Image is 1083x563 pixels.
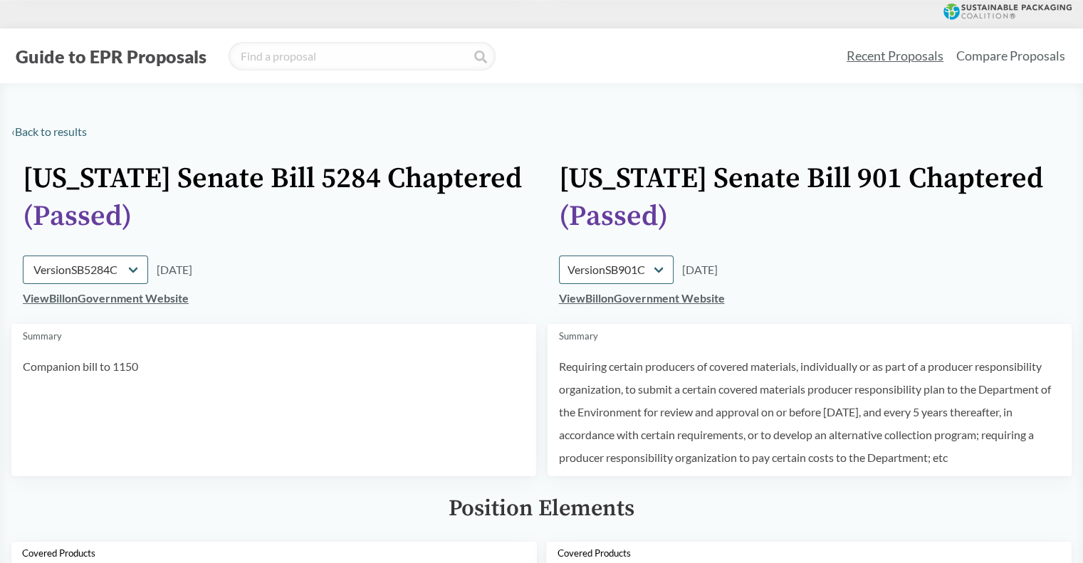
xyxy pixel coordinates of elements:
a: Recent Proposals [840,40,950,72]
label: [DATE] [682,261,718,278]
div: Covered Products [22,547,525,559]
a: ‹Back to results [11,125,87,138]
a: [US_STATE] Senate Bill 901 Chaptered [559,161,1043,196]
div: Covered Products [558,547,1061,559]
a: ViewBillonGovernment Website [559,291,725,305]
a: ViewBillonGovernment Website [23,291,189,305]
div: ( Passed ) [23,201,525,233]
a: Compare Proposals [950,40,1072,72]
div: ( Passed ) [559,201,1061,233]
div: Position Elements [11,496,1072,522]
input: Find a proposal [229,42,496,70]
div: Summary [23,330,525,344]
button: Guide to EPR Proposals [11,45,211,68]
div: Summary [559,330,1061,344]
a: [US_STATE] Senate Bill 5284 Chaptered [23,161,522,196]
p: Companion bill to 1150 [23,355,525,378]
p: Requiring certain producers of covered materials, individually or as part of a producer responsib... [559,355,1061,469]
label: [DATE] [157,261,192,278]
